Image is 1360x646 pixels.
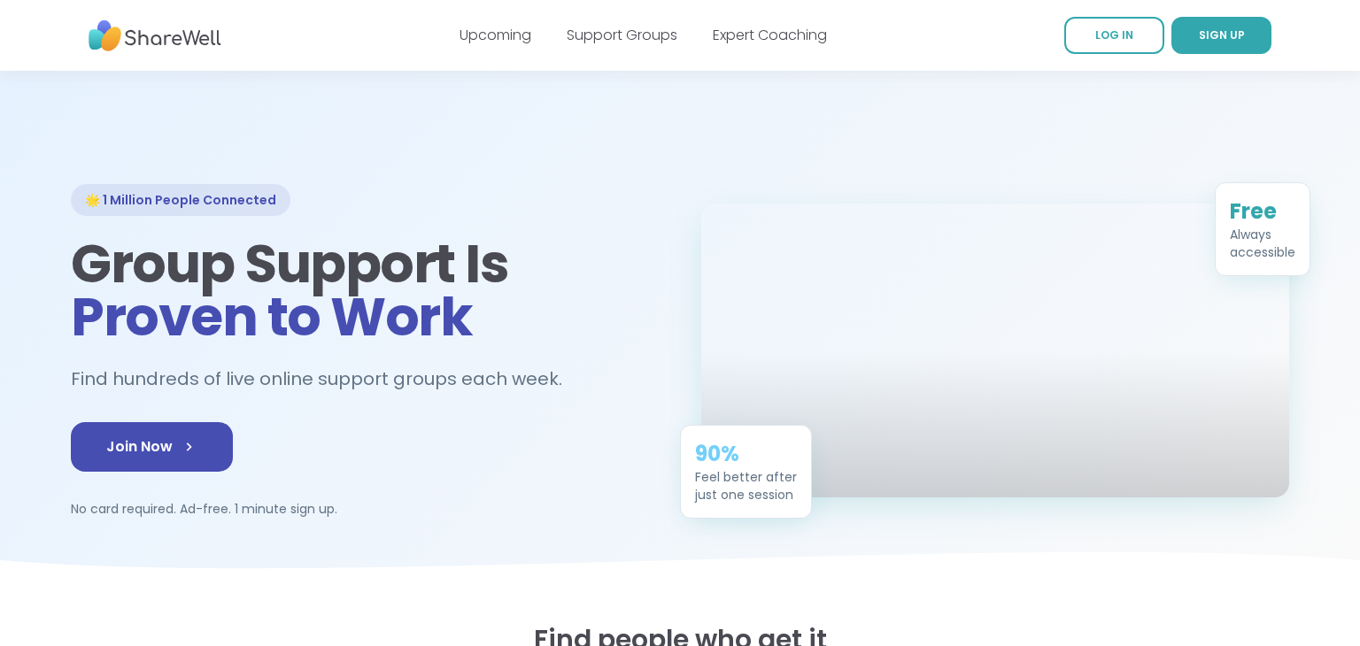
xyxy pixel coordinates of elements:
a: LOG IN [1064,17,1164,54]
a: SIGN UP [1171,17,1271,54]
span: SIGN UP [1199,27,1245,42]
span: Proven to Work [71,280,472,354]
div: 🌟 1 Million People Connected [71,184,290,216]
div: Free [1230,197,1295,226]
a: Expert Coaching [713,25,827,45]
h2: Find hundreds of live online support groups each week. [71,365,581,394]
div: 90% [695,440,797,468]
div: Feel better after just one session [695,468,797,504]
a: Upcoming [460,25,531,45]
a: Join Now [71,422,233,472]
span: LOG IN [1095,27,1133,42]
p: No card required. Ad-free. 1 minute sign up. [71,500,659,518]
h1: Group Support Is [71,237,659,343]
span: Join Now [106,436,197,458]
a: Support Groups [567,25,677,45]
img: ShareWell Nav Logo [89,12,221,60]
div: Always accessible [1230,226,1295,261]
